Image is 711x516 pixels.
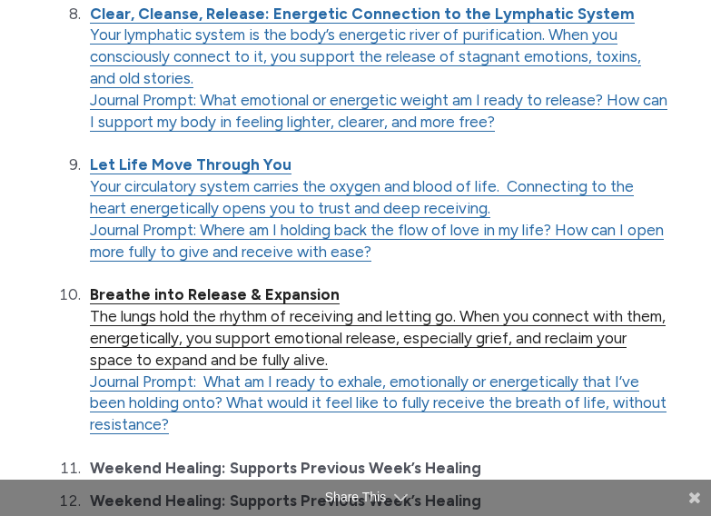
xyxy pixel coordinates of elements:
[90,91,667,132] a: Journal Prompt: What emotional or energetic weight am I ready to release? How can I support my bo...
[90,5,641,88] a: Clear, Cleanse, Release: Energetic Connection to the Lymphatic System Your lymphatic system is th...
[90,372,667,435] a: Journal Prompt: What am I ready to exhale, emotionally or energetically that I’ve been holding on...
[90,459,481,477] strong: Weekend Healing: Supports Previous Week’s Healing
[90,155,291,174] strong: Let Life Move Through You
[90,5,635,23] strong: Clear, Cleanse, Release: Energetic Connection to the Lymphatic System
[90,221,664,262] a: Journal Prompt: Where am I holding back the flow of love in my life? How can I open more fully to...
[90,285,666,369] a: Breathe into Release & Expansion The lungs hold the rhythm of receiving and letting go. When you ...
[90,285,340,303] strong: Breathe into Release & Expansion
[90,155,634,218] a: Let Life Move Through You Your circulatory system carries the oxygen and blood of life. Connectin...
